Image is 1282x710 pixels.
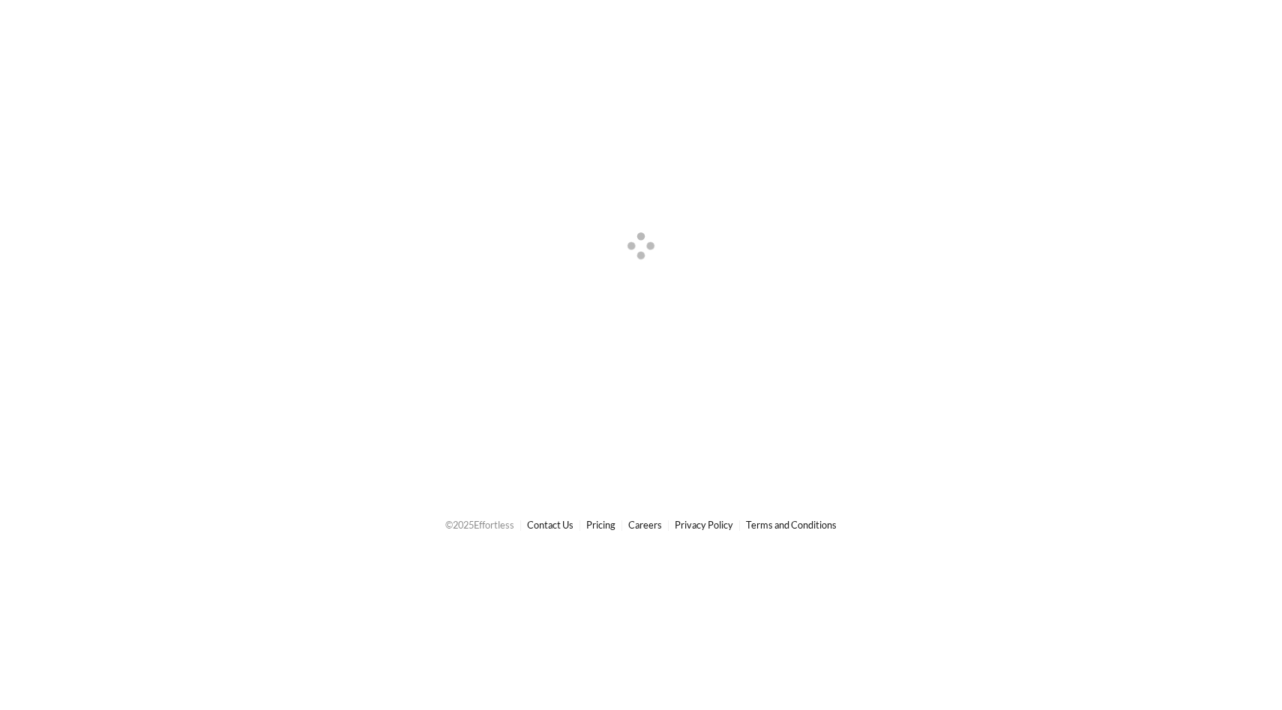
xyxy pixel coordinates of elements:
a: Terms and Conditions [746,519,837,531]
a: Careers [628,519,662,531]
span: © 2025 Effortless [445,519,514,531]
a: Contact Us [527,519,574,531]
a: Pricing [586,519,616,531]
a: Privacy Policy [675,519,733,531]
